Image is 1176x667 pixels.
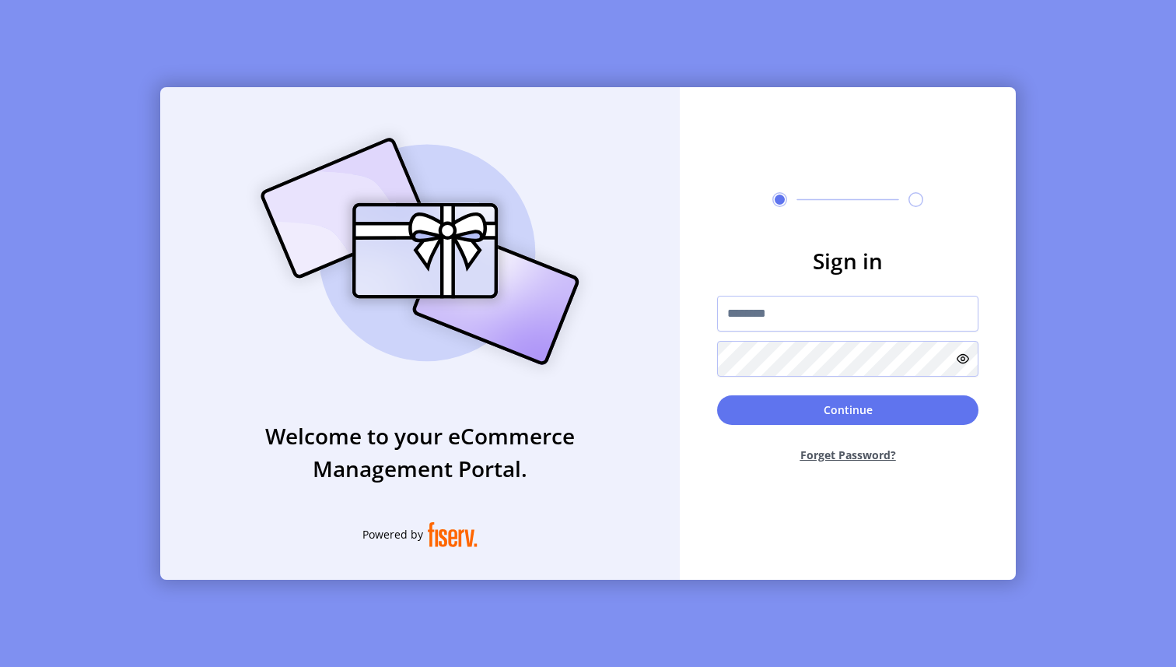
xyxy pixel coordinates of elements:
button: Continue [717,395,978,425]
span: Powered by [362,526,423,542]
h3: Sign in [717,244,978,277]
button: Forget Password? [717,434,978,476]
h3: Welcome to your eCommerce Management Portal. [160,420,680,485]
img: card_Illustration.svg [237,121,603,382]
